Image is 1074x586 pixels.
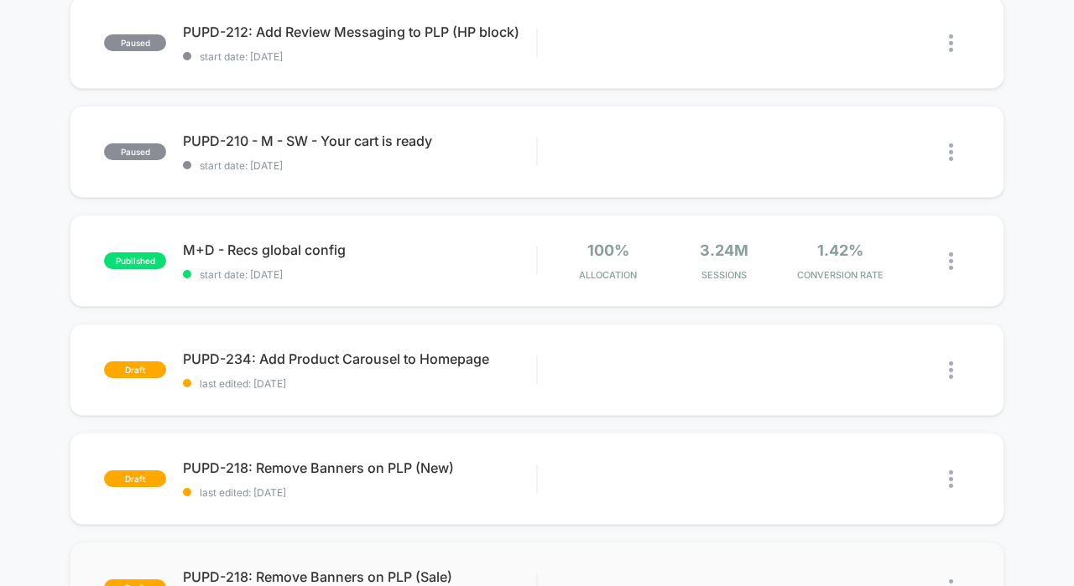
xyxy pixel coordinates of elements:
span: last edited: [DATE] [183,377,536,390]
span: CONVERSION RATE [786,269,894,281]
span: PUPD-218: Remove Banners on PLP (Sale) [183,568,536,585]
span: Sessions [670,269,778,281]
span: 1.42% [817,241,863,259]
span: PUPD-212: Add Review Messaging to PLP (HP block) [183,23,536,40]
span: last edited: [DATE] [183,486,536,499]
span: PUPD-210 - M - SW - Your cart is ready [183,132,536,149]
span: PUPD-234: Add Product Carousel to Homepage [183,350,536,367]
span: paused [104,143,166,160]
span: draft [104,361,166,378]
img: close [949,34,953,52]
img: close [949,143,953,161]
span: Allocation [579,269,637,281]
span: 100% [587,241,629,259]
span: draft [104,470,166,487]
span: 3.24M [700,241,748,259]
img: close [949,252,953,270]
img: close [949,470,953,488]
span: paused [104,34,166,51]
span: M+D - Recs global config [183,241,536,258]
img: close [949,361,953,379]
span: start date: [DATE] [183,268,536,281]
span: published [104,252,166,269]
span: start date: [DATE] [183,50,536,63]
span: start date: [DATE] [183,159,536,172]
span: PUPD-218: Remove Banners on PLP (New) [183,459,536,476]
